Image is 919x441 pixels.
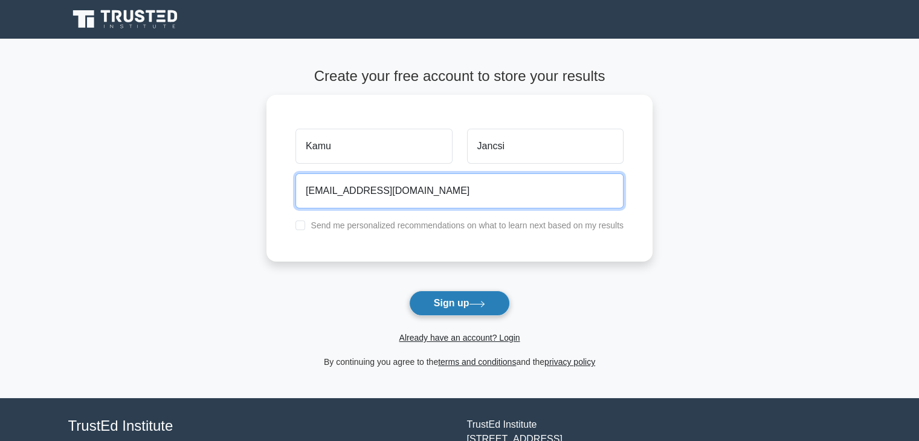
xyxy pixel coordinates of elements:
a: Already have an account? Login [399,333,520,343]
h4: TrustEd Institute [68,417,453,435]
a: privacy policy [544,357,595,367]
a: terms and conditions [438,357,516,367]
input: Email [295,173,624,208]
h4: Create your free account to store your results [266,68,653,85]
label: Send me personalized recommendations on what to learn next based on my results [311,220,624,230]
div: By continuing you agree to the and the [259,355,660,369]
input: Last name [467,129,624,164]
button: Sign up [409,291,511,316]
input: First name [295,129,452,164]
